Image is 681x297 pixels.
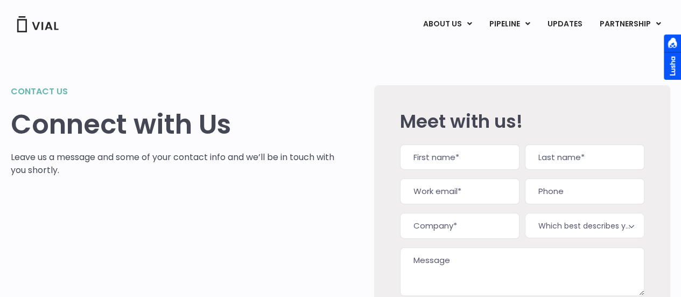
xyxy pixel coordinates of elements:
a: ABOUT USMenu Toggle [415,15,480,33]
h2: Meet with us! [400,111,644,132]
p: Leave us a message and some of your contact info and we’ll be in touch with you shortly. [11,151,342,177]
input: Company* [400,213,519,239]
img: Vial Logo [16,16,59,32]
input: First name* [400,144,519,170]
input: Phone [525,178,644,204]
span: Which best describes you?* [525,213,644,238]
a: PARTNERSHIPMenu Toggle [591,15,670,33]
a: PIPELINEMenu Toggle [481,15,538,33]
input: Work email* [400,178,519,204]
a: UPDATES [539,15,591,33]
h2: Contact us [11,85,342,98]
h1: Connect with Us [11,109,342,140]
input: Last name* [525,144,644,170]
